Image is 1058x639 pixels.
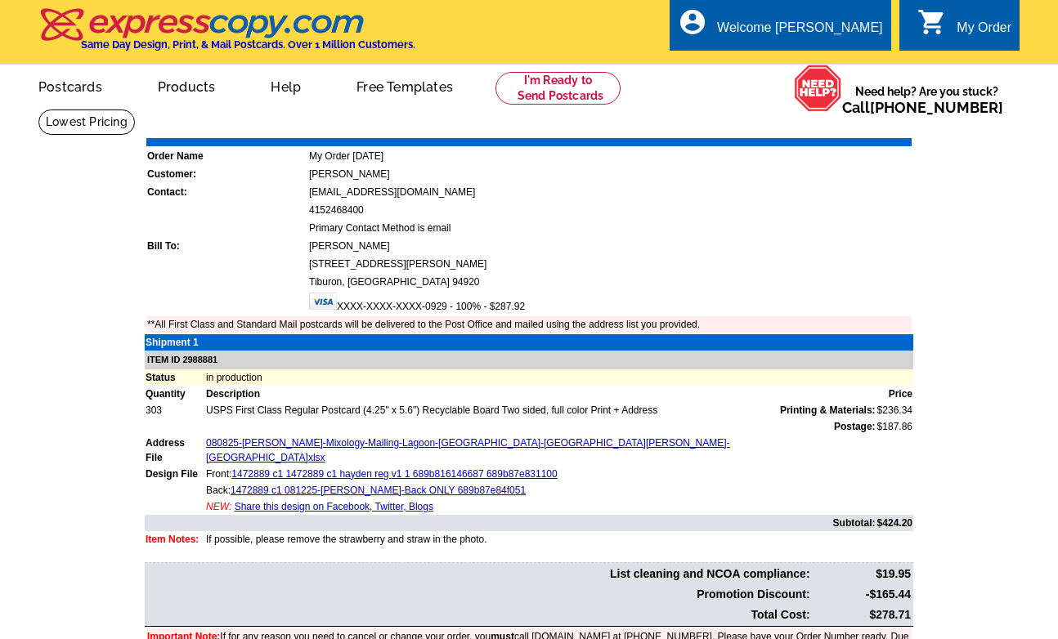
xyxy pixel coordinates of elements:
a: 080825-[PERSON_NAME]-Mixology-Mailing-Lagoon-[GEOGRAPHIC_DATA]-[GEOGRAPHIC_DATA][PERSON_NAME]-[GE... [206,437,730,463]
div: Welcome [PERSON_NAME] [717,20,882,43]
td: $19.95 [813,565,912,583]
td: $236.34 [876,402,913,418]
td: Promotion Discount: [146,585,811,604]
td: Contact: [146,184,307,200]
div: My Order [957,20,1011,43]
td: in production [205,369,913,386]
td: **All First Class and Standard Mail postcards will be delivered to the Post Office and mailed usi... [146,316,912,333]
a: Free Templates [330,66,479,105]
td: ITEM ID 2988881 [145,351,913,369]
td: [EMAIL_ADDRESS][DOMAIN_NAME] [308,184,912,200]
td: $278.71 [813,605,912,624]
a: shopping_cart My Order [917,18,1011,38]
td: Address File [145,435,205,466]
img: visa.gif [309,293,337,310]
td: Bill To: [146,238,307,254]
td: Tiburon, [GEOGRAPHIC_DATA] 94920 [308,274,912,290]
td: [STREET_ADDRESS][PERSON_NAME] [308,256,912,272]
a: Share this design on Facebook, Twitter, Blogs [235,501,433,512]
td: List cleaning and NCOA compliance: [146,565,811,583]
td: 4152468400 [308,202,912,218]
td: Front: [205,466,876,482]
a: Postcards [12,66,128,105]
td: Status [145,369,205,386]
span: Call [842,99,1003,116]
i: shopping_cart [917,7,947,37]
td: Total Cost: [146,605,811,624]
td: 303 [145,402,205,418]
span: Need help? Are you stuck? [842,83,1011,116]
td: My Order [DATE] [308,148,912,164]
td: Primary Contact Method is email [308,220,912,236]
td: Back: [205,482,876,498]
td: USPS First Class Regular Postcard (4.25" x 5.6") Recyclable Board Two sided, full color Print + A... [205,402,876,418]
td: Price [876,386,913,402]
td: $187.86 [876,418,913,435]
td: Order Name [146,148,307,164]
span: Printing & Materials: [780,403,876,418]
font: Item Notes: [146,534,199,545]
td: Customer: [146,166,307,182]
td: Quantity [145,386,205,402]
td: [PERSON_NAME] [308,238,912,254]
td: Shipment 1 [145,334,205,351]
a: 1472889 c1 081225-[PERSON_NAME]-Back ONLY 689b87e84f051 [231,485,526,496]
i: account_circle [678,7,707,37]
img: help [794,65,842,112]
td: If possible, please remove the strawberry and straw in the photo. [205,531,876,547]
td: Description [205,386,876,402]
a: Help [244,66,327,105]
h4: Same Day Design, Print, & Mail Postcards. Over 1 Million Customers. [81,38,415,51]
a: 1472889 c1 1472889 c1 hayden reg v1 1 689b816146687 689b87e831100 [231,468,557,480]
a: [PHONE_NUMBER] [870,99,1003,116]
span: NEW: [206,501,231,512]
strong: Postage: [834,421,876,432]
a: Products [132,66,242,105]
td: [PERSON_NAME] [308,166,912,182]
td: -$165.44 [813,585,912,604]
td: XXXX-XXXX-XXXX-0929 - 100% - $287.92 [308,292,912,315]
a: Same Day Design, Print, & Mail Postcards. Over 1 Million Customers. [38,20,415,51]
td: Design File [145,466,205,482]
td: $424.20 [876,515,913,531]
td: Subtotal: [145,515,876,531]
